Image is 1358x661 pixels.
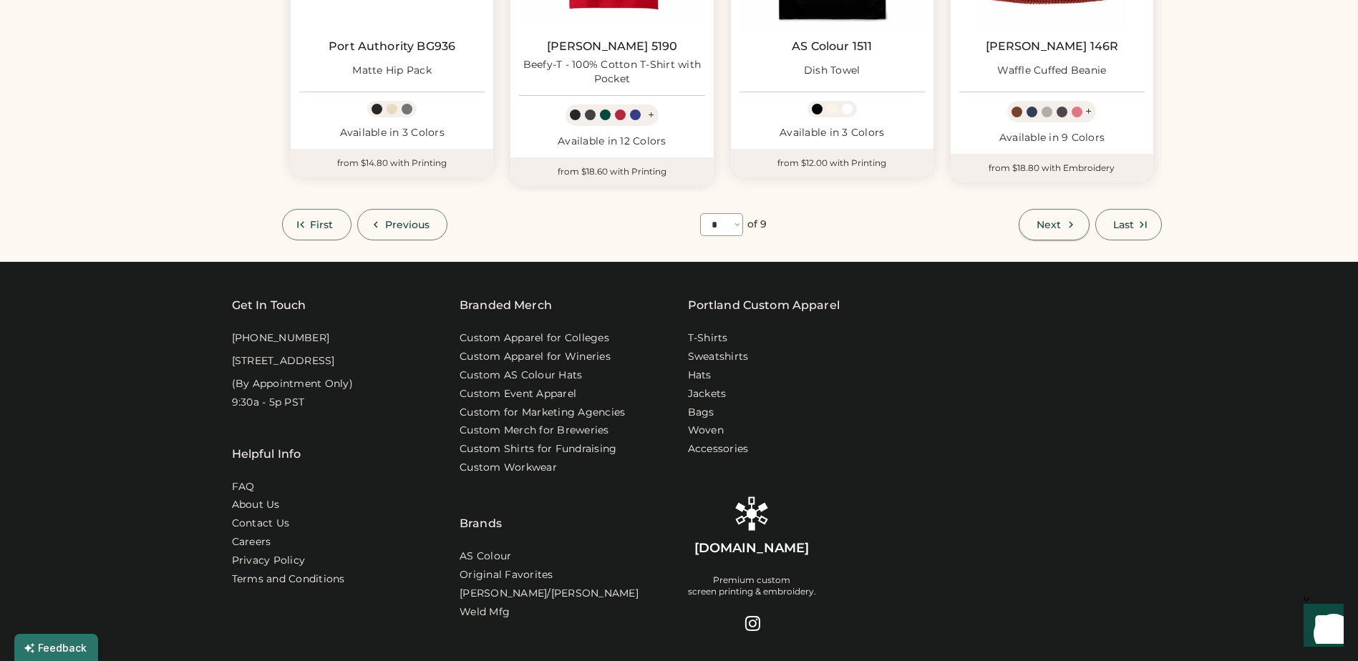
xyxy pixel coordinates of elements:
button: Last [1095,209,1162,240]
a: Careers [232,535,271,549]
a: Custom AS Colour Hats [460,368,582,383]
div: Available in 9 Colors [959,131,1145,145]
div: Matte Hip Pack [352,64,432,78]
a: Portland Custom Apparel [688,297,840,314]
div: [STREET_ADDRESS] [232,354,335,368]
div: + [648,107,654,123]
a: [PERSON_NAME] 146R [986,39,1119,54]
a: [PERSON_NAME] 5190 [547,39,678,54]
div: of 9 [747,217,767,232]
div: (By Appointment Only) [232,377,353,391]
button: First [282,209,351,240]
span: Previous [385,220,430,230]
div: Helpful Info [232,446,301,463]
a: Privacy Policy [232,554,306,568]
div: [DOMAIN_NAME] [694,539,809,557]
a: FAQ [232,480,255,494]
a: Original Favorites [460,568,553,582]
a: Hats [688,368,712,383]
a: Sweatshirts [688,350,749,364]
div: Available in 3 Colors [299,126,485,140]
a: Custom Merch for Breweries [460,423,609,438]
a: Custom for Marketing Agencies [460,406,625,420]
div: Get In Touch [232,297,306,314]
a: AS Colour [460,549,511,564]
a: Accessories [688,442,749,456]
a: [PERSON_NAME]/[PERSON_NAME] [460,587,639,601]
a: Contact Us [232,516,290,531]
img: Rendered Logo - Screens [734,496,769,531]
a: T-Shirts [688,331,728,346]
a: Custom Workwear [460,461,557,475]
a: Custom Apparel for Colleges [460,331,609,346]
div: Beefy-T - 100% Cotton T-Shirt with Pocket [519,58,704,87]
iframe: Front Chat [1290,597,1352,658]
div: Available in 12 Colors [519,134,704,149]
a: Custom Apparel for Wineries [460,350,611,364]
div: Brands [460,479,502,532]
a: Woven [688,423,724,438]
div: Branded Merch [460,297,552,314]
div: Terms and Conditions [232,572,345,587]
div: Premium custom screen printing & embroidery. [688,574,816,597]
span: Next [1037,220,1061,230]
a: Jackets [688,387,727,401]
button: Previous [357,209,448,240]
span: First [310,220,334,230]
a: Weld Mfg [460,605,510,620]
div: 9:30a - 5p PST [232,396,305,410]
a: Port Authority BG936 [329,39,455,54]
a: Bags [688,406,714,420]
span: Last [1113,220,1134,230]
div: from $18.60 with Printing [510,157,713,186]
a: About Us [232,498,280,512]
div: Dish Towel [804,64,860,78]
div: Available in 3 Colors [739,126,925,140]
div: from $12.00 with Printing [731,149,933,177]
a: Custom Event Apparel [460,387,576,401]
div: from $14.80 with Printing [291,149,493,177]
a: AS Colour 1511 [792,39,872,54]
a: Custom Shirts for Fundraising [460,442,616,456]
div: [PHONE_NUMBER] [232,331,330,346]
div: Waffle Cuffed Beanie [997,64,1106,78]
div: from $18.80 with Embroidery [951,154,1153,182]
div: + [1085,104,1092,119]
button: Next [1019,209,1089,240]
